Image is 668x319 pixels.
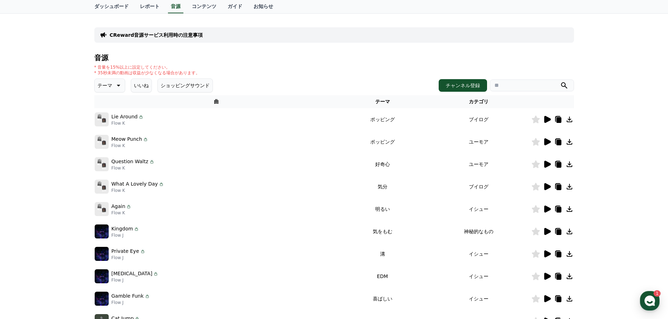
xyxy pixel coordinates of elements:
[112,120,144,126] p: Flow K
[338,287,426,310] td: 喜ばしい
[112,270,153,277] p: [MEDICAL_DATA]
[426,287,531,310] td: イシュー
[338,153,426,175] td: 好奇心
[426,175,531,198] td: ブイログ
[95,135,109,149] img: music
[426,131,531,153] td: ユーモア
[112,255,146,261] p: Flow J
[338,265,426,287] td: EDM
[338,220,426,243] td: 気をもむ
[94,95,339,108] th: 曲
[95,247,109,261] img: music
[95,269,109,283] img: music
[338,95,426,108] th: テーマ
[95,112,109,126] img: music
[112,300,150,305] p: Flow J
[2,222,46,240] a: Home
[112,188,164,193] p: Flow K
[426,220,531,243] td: 神秘的なもの
[157,78,213,92] button: ショッピングサウンド
[112,165,155,171] p: Flow K
[426,108,531,131] td: ブイログ
[95,157,109,171] img: music
[90,222,135,240] a: Settings
[426,153,531,175] td: ユーモア
[112,143,149,148] p: Flow K
[112,277,159,283] p: Flow J
[112,136,142,143] p: Meow Punch
[338,175,426,198] td: 気分
[112,210,132,216] p: Flow K
[426,198,531,220] td: イシュー
[112,248,139,255] p: Private Eye
[110,32,203,39] a: CReward音源サービス利用時の注意事項
[112,203,126,210] p: Again
[112,225,133,233] p: Kingdom
[439,79,487,92] button: チャンネル登録
[426,243,531,265] td: イシュー
[112,180,158,188] p: What A Lovely Day
[338,131,426,153] td: ポッピング
[104,233,121,238] span: Settings
[112,233,140,238] p: Flow J
[95,180,109,194] img: music
[94,78,125,92] button: テーマ
[112,158,148,165] p: Question Waltz
[95,292,109,306] img: music
[94,64,200,70] p: * 音量を15%以上に設定してください。
[338,108,426,131] td: ポッピング
[338,243,426,265] td: 溝
[18,233,30,238] span: Home
[94,54,574,62] h4: 音源
[95,202,109,216] img: music
[46,222,90,240] a: 1Messages
[71,222,74,227] span: 1
[97,81,112,90] p: テーマ
[94,70,200,76] p: * 35秒未満の動画は収益が少なくなる場合があります。
[426,265,531,287] td: イシュー
[95,224,109,238] img: music
[338,198,426,220] td: 明るい
[131,78,152,92] button: いいね
[58,233,79,238] span: Messages
[112,292,144,300] p: Gamble Funk
[112,113,138,120] p: Lie Around
[426,95,531,108] th: カテゴリ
